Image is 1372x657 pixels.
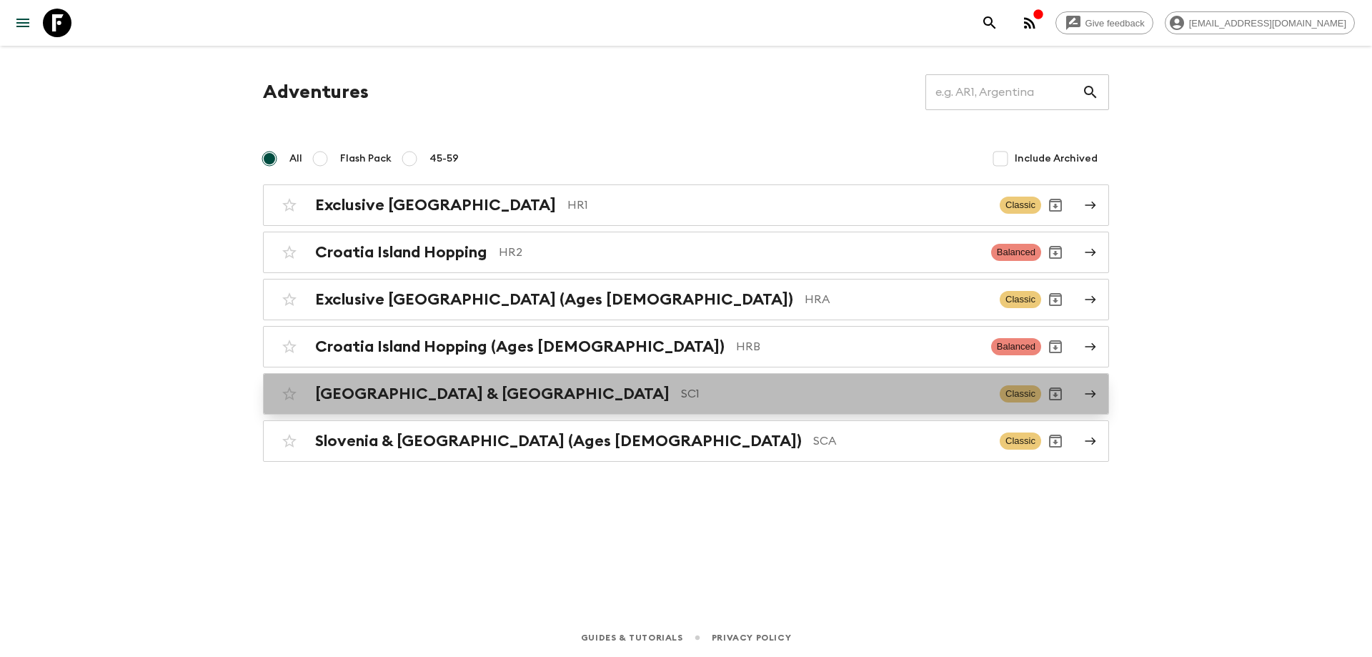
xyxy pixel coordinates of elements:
button: Archive [1041,380,1070,408]
span: Include Archived [1015,152,1098,166]
input: e.g. AR1, Argentina [925,72,1082,112]
span: Balanced [991,244,1041,261]
span: 45-59 [429,152,459,166]
p: HR2 [499,244,980,261]
a: Slovenia & [GEOGRAPHIC_DATA] (Ages [DEMOGRAPHIC_DATA])SCAClassicArchive [263,420,1109,462]
p: SC1 [681,385,988,402]
span: Classic [1000,197,1041,214]
a: Exclusive [GEOGRAPHIC_DATA] (Ages [DEMOGRAPHIC_DATA])HRAClassicArchive [263,279,1109,320]
button: Archive [1041,427,1070,455]
h2: Exclusive [GEOGRAPHIC_DATA] [315,196,556,214]
a: Give feedback [1055,11,1153,34]
p: HRB [736,338,980,355]
a: Exclusive [GEOGRAPHIC_DATA]HR1ClassicArchive [263,184,1109,226]
a: Privacy Policy [712,630,791,646]
button: Archive [1041,191,1070,219]
span: Classic [1000,291,1041,308]
span: All [289,152,302,166]
span: Flash Pack [340,152,392,166]
p: HR1 [567,197,988,214]
a: [GEOGRAPHIC_DATA] & [GEOGRAPHIC_DATA]SC1ClassicArchive [263,373,1109,415]
h1: Adventures [263,78,369,107]
p: HRA [805,291,988,308]
h2: [GEOGRAPHIC_DATA] & [GEOGRAPHIC_DATA] [315,385,670,403]
div: [EMAIL_ADDRESS][DOMAIN_NAME] [1165,11,1355,34]
h2: Slovenia & [GEOGRAPHIC_DATA] (Ages [DEMOGRAPHIC_DATA]) [315,432,802,450]
a: Guides & Tutorials [581,630,683,646]
span: Give feedback [1078,18,1153,29]
button: Archive [1041,285,1070,314]
h2: Exclusive [GEOGRAPHIC_DATA] (Ages [DEMOGRAPHIC_DATA]) [315,290,793,309]
p: SCA [813,433,988,450]
button: Archive [1041,238,1070,267]
button: search adventures [975,9,1004,37]
span: Classic [1000,433,1041,450]
span: Classic [1000,385,1041,402]
h2: Croatia Island Hopping [315,243,487,262]
a: Croatia Island HoppingHR2BalancedArchive [263,232,1109,273]
button: Archive [1041,332,1070,361]
button: menu [9,9,37,37]
span: [EMAIL_ADDRESS][DOMAIN_NAME] [1181,18,1354,29]
a: Croatia Island Hopping (Ages [DEMOGRAPHIC_DATA])HRBBalancedArchive [263,326,1109,367]
h2: Croatia Island Hopping (Ages [DEMOGRAPHIC_DATA]) [315,337,725,356]
span: Balanced [991,338,1041,355]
